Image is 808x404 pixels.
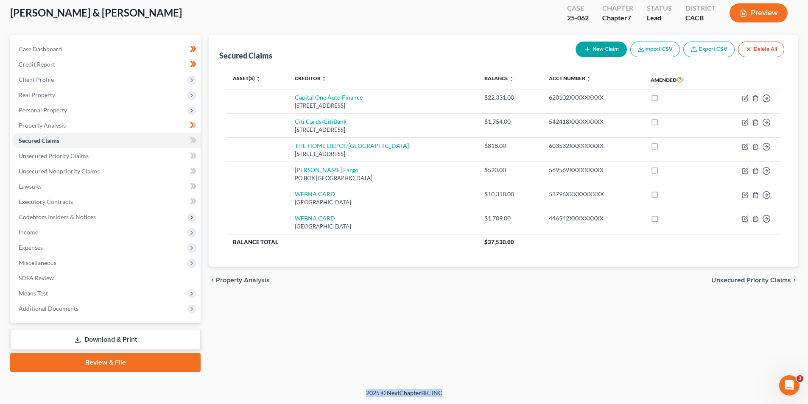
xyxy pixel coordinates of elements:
[256,76,261,81] i: unfold_more
[711,277,798,284] button: Unsecured Priority Claims chevron_right
[295,150,471,158] div: [STREET_ADDRESS]
[19,274,54,281] span: SOFA Review
[295,190,335,198] a: WFBNA CARD
[295,223,471,231] div: [GEOGRAPHIC_DATA]
[484,166,535,174] div: $520.00
[19,259,56,266] span: Miscellaneous
[602,3,633,13] div: Chapter
[791,277,798,284] i: chevron_right
[19,137,59,144] span: Secured Claims
[602,13,633,23] div: Chapter
[295,102,471,110] div: [STREET_ADDRESS]
[484,142,535,150] div: $818.00
[209,277,270,284] button: chevron_left Property Analysis
[484,117,535,126] div: $1,754.00
[12,42,201,57] a: Case Dashboard
[19,91,55,98] span: Real Property
[685,13,716,23] div: CACB
[19,290,48,297] span: Means Test
[685,3,716,13] div: District
[19,61,55,68] span: Credit Report
[12,118,201,133] a: Property Analysis
[295,215,335,222] a: WFBNA CARD
[12,164,201,179] a: Unsecured Nonpriority Claims
[162,389,646,404] div: 2025 © NextChapterBK, INC
[295,118,347,125] a: Citi Cards/CitiBank
[549,93,637,102] div: 620102XXXXXXXXX
[576,42,627,57] button: New Claim
[295,75,327,81] a: Creditor unfold_more
[10,6,182,19] span: [PERSON_NAME] & [PERSON_NAME]
[19,198,73,205] span: Executory Contracts
[586,76,591,81] i: unfold_more
[779,375,800,396] iframe: Intercom live chat
[12,179,201,194] a: Lawsuits
[295,126,471,134] div: [STREET_ADDRESS]
[19,106,67,114] span: Personal Property
[549,214,637,223] div: 446542XXXXXXXXX
[295,142,409,149] a: THE HOME DEPOT/[GEOGRAPHIC_DATA]
[12,148,201,164] a: Unsecured Priority Claims
[10,353,201,372] a: Review & File
[647,13,672,23] div: Lead
[627,14,631,22] span: 7
[226,234,478,250] th: Balance Total
[19,244,43,251] span: Expenses
[19,213,96,220] span: Codebtors Insiders & Notices
[295,198,471,206] div: [GEOGRAPHIC_DATA]
[10,330,201,350] a: Download & Print
[647,3,672,13] div: Status
[295,166,358,173] a: [PERSON_NAME] Fargo
[484,190,535,198] div: $10,318.00
[19,152,89,159] span: Unsecured Priority Claims
[644,70,713,89] th: Amended
[797,375,803,382] span: 3
[630,42,680,57] button: Import CSV
[509,76,514,81] i: unfold_more
[549,166,637,174] div: 569569XXXXXXXXX
[567,3,589,13] div: Case
[19,167,100,175] span: Unsecured Nonpriority Claims
[19,45,62,53] span: Case Dashboard
[484,93,535,102] div: $22,331.00
[711,277,791,284] span: Unsecured Priority Claims
[484,75,514,81] a: Balance unfold_more
[322,76,327,81] i: unfold_more
[233,75,261,81] a: Asset(s) unfold_more
[19,183,42,190] span: Lawsuits
[730,3,788,22] button: Preview
[12,194,201,209] a: Executory Contracts
[219,50,272,61] div: Secured Claims
[549,75,591,81] a: Acct Number unfold_more
[19,76,54,83] span: Client Profile
[12,133,201,148] a: Secured Claims
[567,13,589,23] div: 25-062
[19,305,78,312] span: Additional Documents
[549,190,637,198] div: 53796XXXXXXXXXX
[683,42,735,57] a: Export CSV
[484,214,535,223] div: $1,789.00
[19,228,38,236] span: Income
[12,270,201,286] a: SOFA Review
[295,94,363,101] a: Capital One Auto Finance
[19,122,66,129] span: Property Analysis
[12,57,201,72] a: Credit Report
[549,117,637,126] div: 542418XXXXXXXXX
[295,174,471,182] div: PO BOX [GEOGRAPHIC_DATA]
[549,142,637,150] div: 603532XXXXXXXXX
[738,42,784,57] button: Delete All
[484,239,514,245] span: $37,530.00
[216,277,270,284] span: Property Analysis
[209,277,216,284] i: chevron_left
